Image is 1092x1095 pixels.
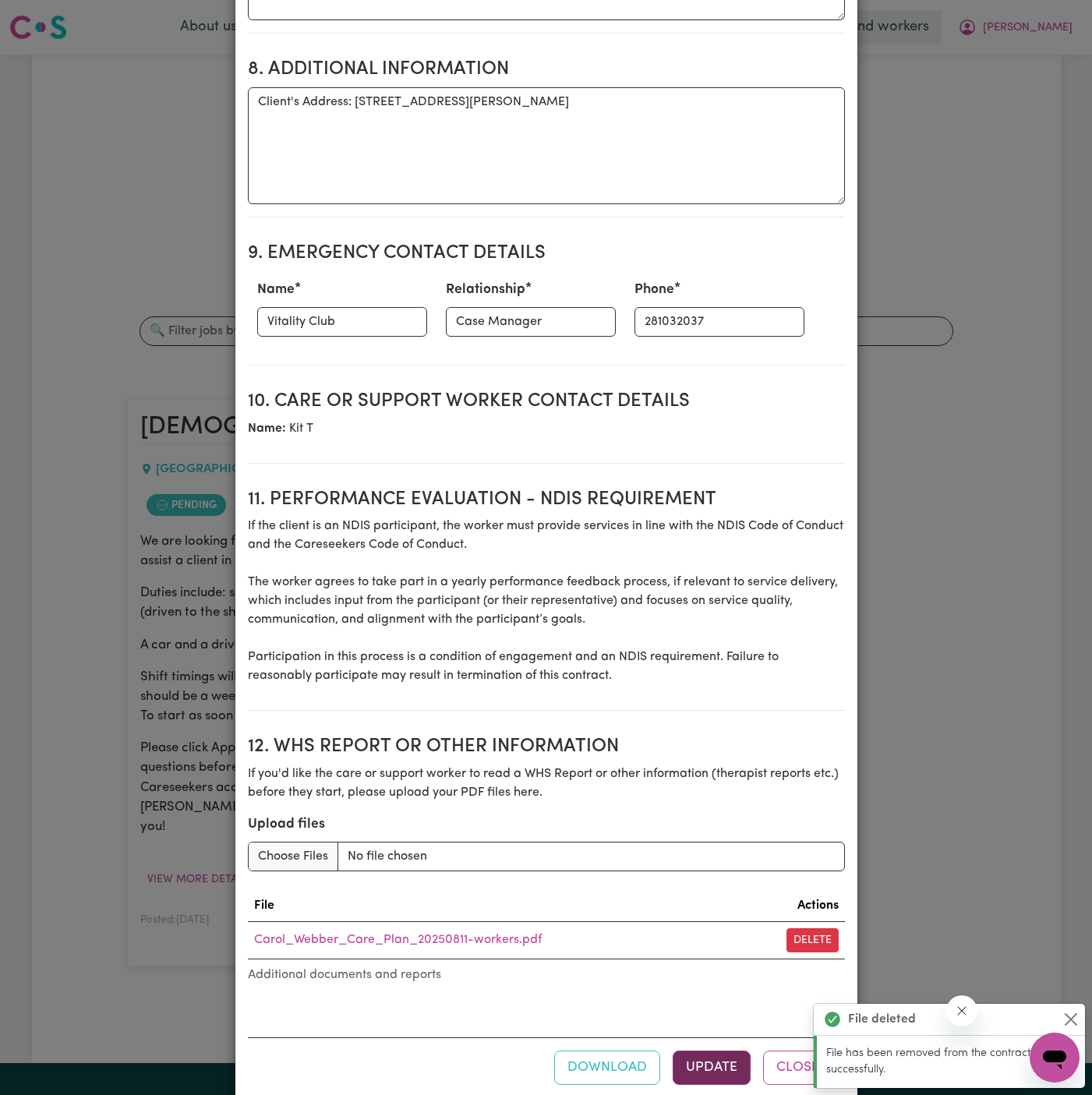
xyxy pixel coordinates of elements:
h2: 8. Additional Information [248,58,845,81]
p: Kit T [248,419,845,438]
label: Name [257,280,295,300]
h2: 10. Care or support worker contact details [248,390,845,413]
input: e.g. Daughter [446,307,616,337]
th: Actions [739,890,845,922]
strong: File deleted [848,1010,916,1029]
label: Relationship [446,280,525,300]
a: Carol_Webber_Care_Plan_20250811-workers.pdf [254,934,542,946]
iframe: Button to launch messaging window [1030,1033,1080,1083]
button: Delete file [786,928,839,952]
button: Update [673,1051,751,1085]
input: e.g. Amber Smith [257,307,427,337]
caption: Additional documents and reports [248,959,845,991]
button: Download contract [554,1051,660,1085]
p: If the client is an NDIS participant, the worker must provide services in line with the NDIS Code... [248,517,845,685]
h2: 9. Emergency Contact Details [248,242,845,265]
p: If you'd like the care or support worker to read a WHS Report or other information (therapist rep... [248,765,845,802]
iframe: Close message [946,995,977,1026]
b: Name: [248,422,286,435]
textarea: Client's Address: [STREET_ADDRESS][PERSON_NAME] [248,87,845,204]
h2: 12. WHS Report or Other Information [248,736,845,758]
label: Upload files [248,814,325,835]
th: File [248,890,739,922]
button: Close [763,1051,832,1085]
label: Phone [634,280,674,300]
h2: 11. Performance evaluation - NDIS requirement [248,489,845,511]
span: Need any help? [9,11,94,23]
p: File has been removed from the contract successfully. [826,1045,1076,1079]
